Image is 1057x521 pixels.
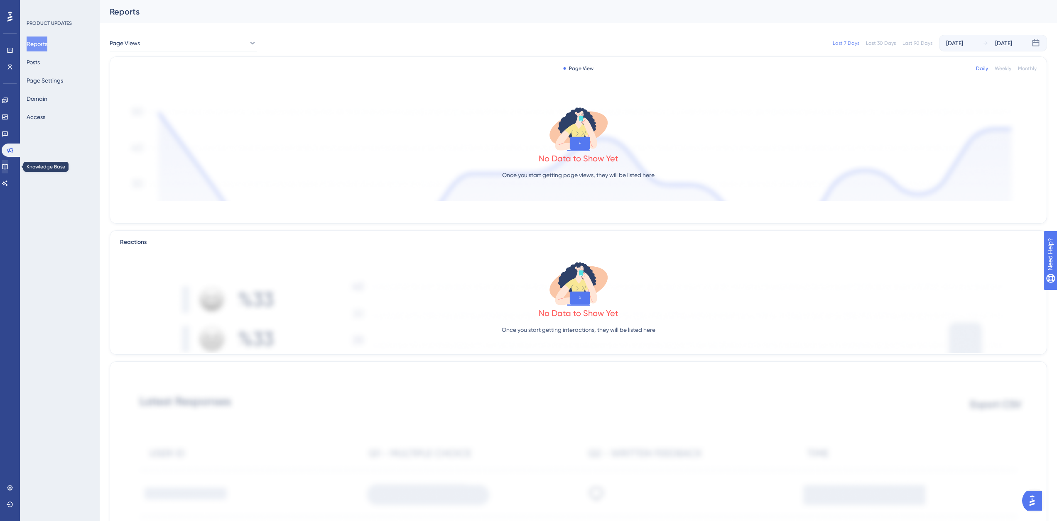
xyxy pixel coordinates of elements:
button: Domain [27,91,47,106]
button: Reports [27,37,47,51]
span: Need Help? [20,2,52,12]
button: Posts [27,55,40,70]
div: Reports [110,6,1026,17]
div: Last 7 Days [833,40,859,46]
div: Last 30 Days [866,40,896,46]
button: Access [27,110,45,124]
button: Page Settings [27,73,63,88]
div: Daily [976,65,988,72]
iframe: UserGuiding AI Assistant Launcher [1022,488,1047,513]
div: Last 90 Days [902,40,932,46]
p: Once you start getting interactions, they will be listed here [502,325,655,335]
div: Weekly [995,65,1011,72]
span: Page Views [110,38,140,48]
div: Reactions [120,237,1037,247]
div: PRODUCT UPDATES [27,20,72,27]
p: Once you start getting page views, they will be listed here [502,170,655,180]
div: No Data to Show Yet [539,153,618,164]
div: No Data to Show Yet [539,307,618,319]
div: [DATE] [995,38,1012,48]
div: [DATE] [946,38,963,48]
div: Page View [563,65,593,72]
div: Monthly [1018,65,1037,72]
button: Page Views [110,35,257,51]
